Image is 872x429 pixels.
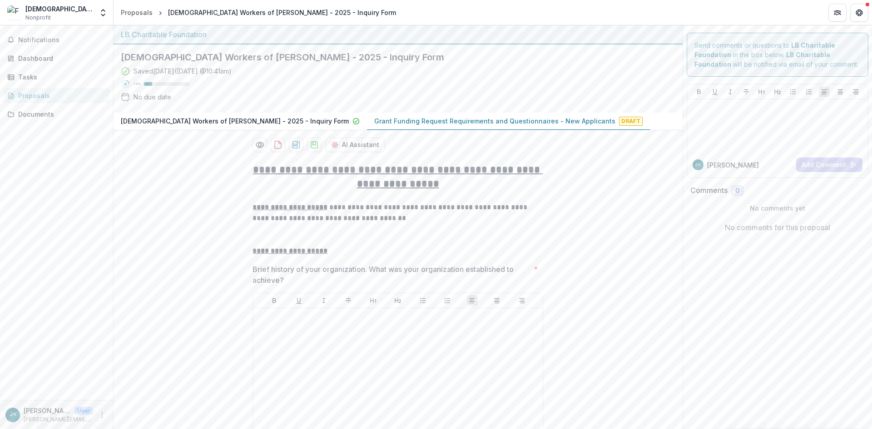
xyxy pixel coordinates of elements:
[121,29,675,40] div: LB Charitable Foundation
[10,412,16,418] div: Jill Allen <jill.allen@dorothysplace.org>
[796,158,862,172] button: Add Comment
[253,264,530,286] p: Brief history of your organization. What was your organization established to achieve?
[289,138,303,152] button: download-proposal
[134,66,232,76] div: Saved [DATE] ( [DATE] @ 10:41am )
[18,91,102,100] div: Proposals
[74,407,93,415] p: User
[97,4,109,22] button: Open entity switcher
[134,81,140,87] p: 18 %
[467,295,478,306] button: Align Left
[117,6,400,19] nav: breadcrumb
[24,415,93,424] p: [PERSON_NAME][EMAIL_ADDRESS][PERSON_NAME][DOMAIN_NAME]
[293,295,304,306] button: Underline
[18,72,102,82] div: Tasks
[4,107,109,122] a: Documents
[619,117,643,126] span: Draft
[695,163,701,167] div: Jill Allen <jill.allen@dorothysplace.org>
[271,138,285,152] button: download-proposal
[325,138,385,152] button: AI Assistant
[4,88,109,103] a: Proposals
[18,36,106,44] span: Notifications
[417,295,428,306] button: Bullet List
[4,33,109,47] button: Notifications
[788,86,798,97] button: Bullet List
[709,86,720,97] button: Underline
[7,5,22,20] img: Franciscan Workers of Junipero Serra
[690,203,865,213] p: No comments yet
[318,295,329,306] button: Italicize
[516,295,527,306] button: Align Right
[850,86,861,97] button: Align Right
[803,86,814,97] button: Ordered List
[374,116,615,126] p: Grant Funding Request Requirements and Questionnaires - New Applicants
[725,86,736,97] button: Italicize
[121,52,661,63] h2: [DEMOGRAPHIC_DATA] Workers of [PERSON_NAME] - 2025 - Inquiry Form
[307,138,322,152] button: download-proposal
[772,86,783,97] button: Heading 2
[121,8,153,17] div: Proposals
[117,6,156,19] a: Proposals
[707,160,759,170] p: [PERSON_NAME]
[735,187,739,195] span: 0
[690,186,728,195] h2: Comments
[18,109,102,119] div: Documents
[835,86,846,97] button: Align Center
[343,295,354,306] button: Strike
[134,92,171,102] div: No due date
[819,86,830,97] button: Align Left
[4,69,109,84] a: Tasks
[725,222,830,233] p: No comments for this proposal
[694,86,704,97] button: Bold
[442,295,453,306] button: Ordered List
[25,14,51,22] span: Nonprofit
[18,54,102,63] div: Dashboard
[168,8,396,17] div: [DEMOGRAPHIC_DATA] Workers of [PERSON_NAME] - 2025 - Inquiry Form
[368,295,379,306] button: Heading 1
[253,138,267,152] button: Preview f4a27768-c82d-4269-b0f2-c22438b541d4-1.pdf
[25,4,93,14] div: [DEMOGRAPHIC_DATA] Workers of [PERSON_NAME]
[97,409,108,420] button: More
[828,4,847,22] button: Partners
[741,86,752,97] button: Strike
[756,86,767,97] button: Heading 1
[4,51,109,66] a: Dashboard
[392,295,403,306] button: Heading 2
[121,116,349,126] p: [DEMOGRAPHIC_DATA] Workers of [PERSON_NAME] - 2025 - Inquiry Form
[850,4,868,22] button: Get Help
[269,295,280,306] button: Bold
[491,295,502,306] button: Align Center
[687,33,869,77] div: Send comments or questions to in the box below. will be notified via email of your comment.
[24,406,71,415] p: [PERSON_NAME] <[PERSON_NAME][EMAIL_ADDRESS][PERSON_NAME][DOMAIN_NAME]>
